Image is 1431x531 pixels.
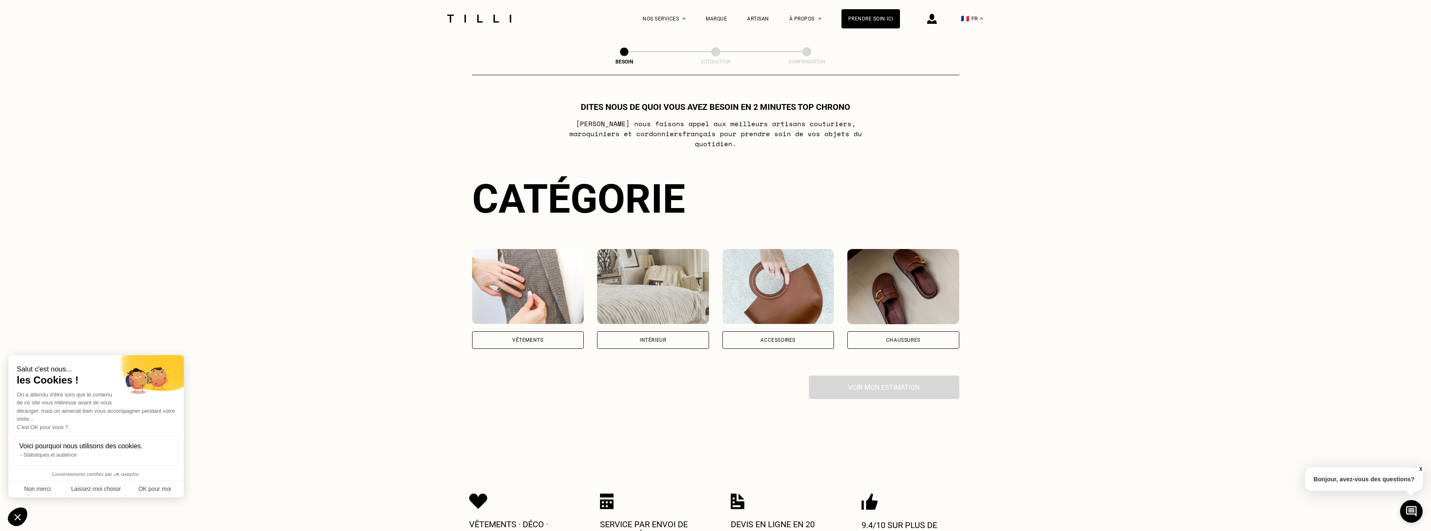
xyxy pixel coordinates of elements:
div: Vêtements [512,338,543,343]
img: Menu déroulant [682,18,686,20]
img: icône connexion [927,14,937,24]
a: Artisan [747,16,769,22]
div: Confirmation [765,59,849,65]
p: Bonjour, avez-vous des questions? [1305,467,1423,491]
div: Besoin [582,59,666,65]
img: Chaussures [847,249,959,324]
div: Estimation [674,59,757,65]
img: Intérieur [597,249,709,324]
div: Accessoires [760,338,796,343]
a: Marque [706,16,727,22]
img: Icon [600,493,614,509]
img: menu déroulant [980,18,983,20]
span: 🇫🇷 [961,15,969,23]
img: Logo du service de couturière Tilli [444,15,514,23]
button: X [1416,465,1425,474]
img: Icon [862,493,878,510]
h1: Dites nous de quoi vous avez besoin en 2 minutes top chrono [581,102,850,112]
div: Intérieur [640,338,666,343]
img: Icon [469,493,488,509]
div: Chaussures [886,338,920,343]
img: Icon [731,493,745,509]
a: Prendre soin ici [841,9,900,28]
img: Menu déroulant à propos [818,18,821,20]
img: Vêtements [472,249,584,324]
p: [PERSON_NAME] nous faisons appel aux meilleurs artisans couturiers , maroquiniers et cordonniers ... [550,119,881,149]
div: Catégorie [472,175,959,222]
img: Accessoires [722,249,834,324]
